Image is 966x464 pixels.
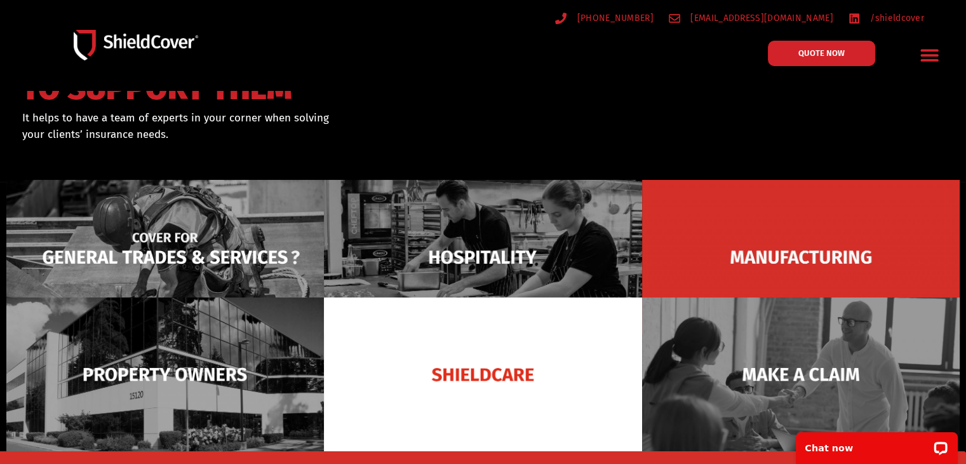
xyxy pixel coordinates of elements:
span: [EMAIL_ADDRESS][DOMAIN_NAME] [687,10,833,26]
div: Menu Toggle [915,40,944,70]
p: your clients’ insurance needs. [22,126,544,143]
img: Shield-Cover-Underwriting-Australia-logo-full [74,30,198,60]
a: [EMAIL_ADDRESS][DOMAIN_NAME] [669,10,833,26]
span: [PHONE_NUMBER] [574,10,654,26]
a: /shieldcover [849,10,924,26]
span: /shieldcover [867,10,924,26]
a: QUOTE NOW [768,41,875,66]
iframe: LiveChat chat widget [788,424,966,464]
div: It helps to have a team of experts in your corner when solving [22,110,544,142]
a: [PHONE_NUMBER] [555,10,654,26]
span: QUOTE NOW [798,49,845,57]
